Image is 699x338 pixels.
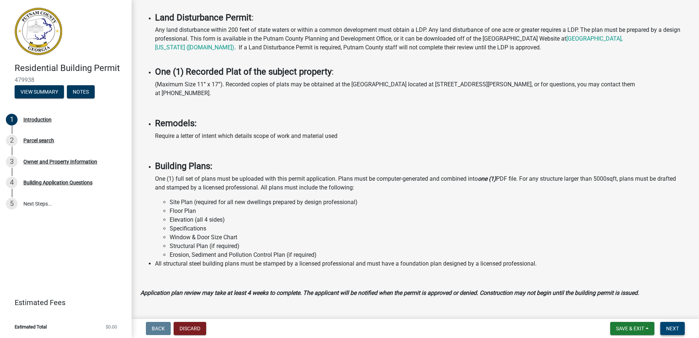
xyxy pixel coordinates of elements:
button: Back [146,322,171,335]
p: Any land disturbance within 200 feet of state waters or within a common development must obtain a... [155,26,690,61]
span: Save & Exit [616,326,644,331]
li: Site Plan (required for all new dwellings prepared by design professional) [170,198,690,207]
div: 4 [6,177,18,188]
strong: Application plan review may take at least 4 weeks to complete. The applicant will be notified whe... [140,289,639,296]
strong: Land Disturbance Permit [155,12,252,23]
div: 3 [6,156,18,168]
li: Specifications [170,224,690,233]
div: Introduction [23,117,52,122]
li: Elevation (all 4 sides) [170,215,690,224]
span: Next [666,326,679,331]
a: ([DOMAIN_NAME]) [186,44,234,51]
button: Next [660,322,685,335]
li: Erosion, Sediment and Pollution Control Plan (if required) [170,251,690,259]
wm-modal-confirm: Summary [15,89,64,95]
strong: Remodels: [155,118,197,128]
strong: One (1) Recorded Plat of the subject property [155,67,332,77]
li: Floor Plan [170,207,690,215]
li: All structural steel building plans must be stamped by a licensed professional and must have a fo... [155,259,690,268]
button: View Summary [15,85,64,98]
li: Structural Plan (if required) [170,242,690,251]
h4: Residential Building Permit [15,63,126,74]
p: One (1) full set of plans must be uploaded with this permit application. Plans must be computer-g... [155,174,690,192]
li: Window & Door Size Chart [170,233,690,242]
span: $0.00 [106,324,117,329]
button: Notes [67,85,95,98]
span: Back [152,326,165,331]
span: Estimated Total [15,324,47,329]
wm-modal-confirm: Notes [67,89,95,95]
div: Owner and Property Information [23,159,97,164]
p: (Maximum Size 11” x 17”). Recorded copies of plats may be obtained at the [GEOGRAPHIC_DATA] locat... [155,80,690,98]
img: Putnam County, Georgia [15,8,62,55]
a: Estimated Fees [6,295,120,310]
h4: : [155,67,690,77]
div: 5 [6,198,18,210]
strong: one (1) [478,175,496,182]
strong: Building Plans: [155,161,212,171]
div: Parcel search [23,138,54,143]
span: 479938 [15,76,117,83]
div: Building Application Questions [23,180,92,185]
p: Require a letter of intent which details scope of work and material used [155,132,690,140]
h4: : [155,12,690,23]
div: 2 [6,135,18,146]
button: Discard [174,322,206,335]
button: Save & Exit [610,322,654,335]
div: 1 [6,114,18,125]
